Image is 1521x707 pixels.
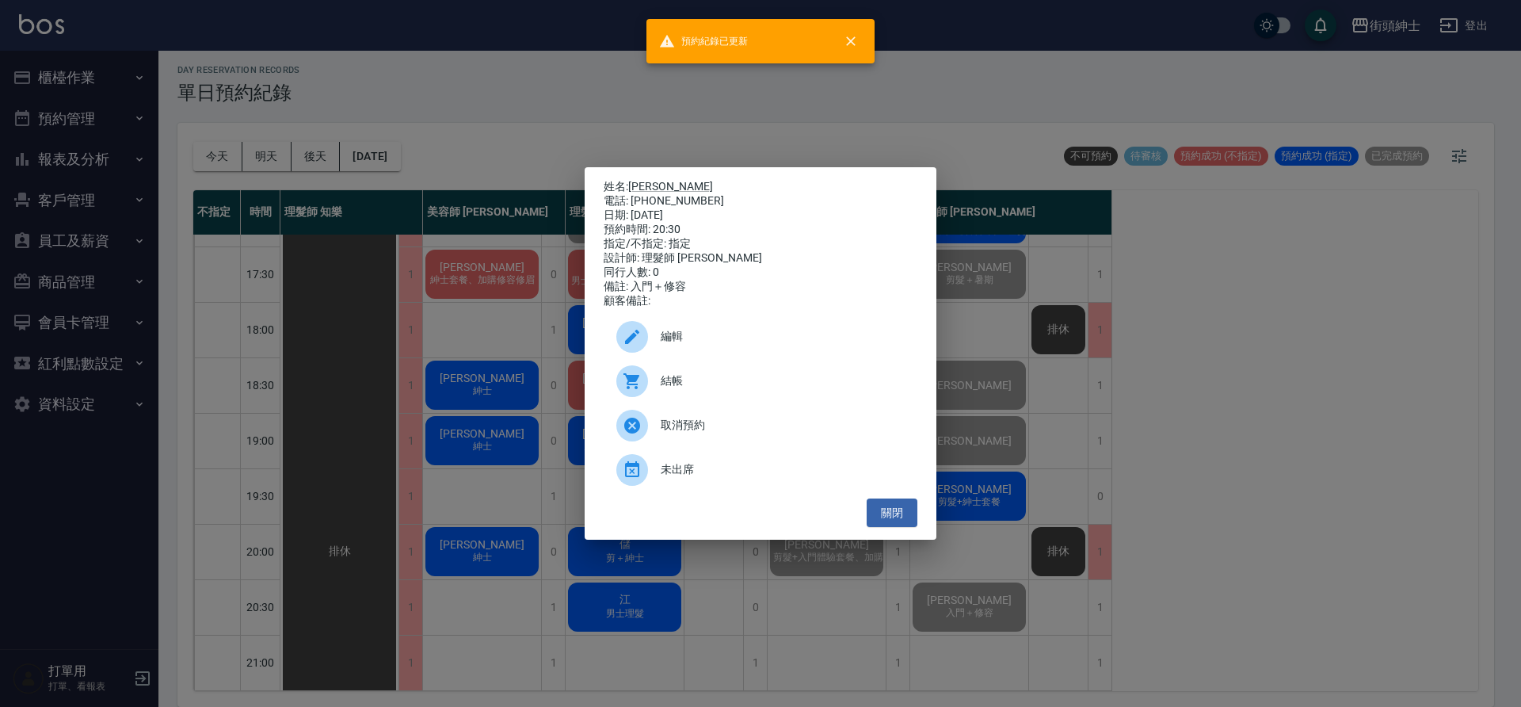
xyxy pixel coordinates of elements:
[604,208,917,223] div: 日期: [DATE]
[661,417,905,434] span: 取消預約
[604,315,917,359] div: 編輯
[604,266,917,280] div: 同行人數: 0
[604,194,917,208] div: 電話: [PHONE_NUMBER]
[604,359,917,403] a: 結帳
[661,461,905,478] span: 未出席
[833,24,868,59] button: close
[604,251,917,266] div: 設計師: 理髮師 [PERSON_NAME]
[628,180,713,193] a: [PERSON_NAME]
[604,180,917,194] p: 姓名:
[659,33,748,49] span: 預約紀錄已更新
[604,448,917,492] div: 未出席
[604,294,917,308] div: 顧客備註:
[661,373,905,389] span: 結帳
[604,237,917,251] div: 指定/不指定: 指定
[661,328,905,345] span: 編輯
[604,223,917,237] div: 預約時間: 20:30
[604,280,917,294] div: 備註: 入門＋修容
[604,403,917,448] div: 取消預約
[867,499,917,528] button: 關閉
